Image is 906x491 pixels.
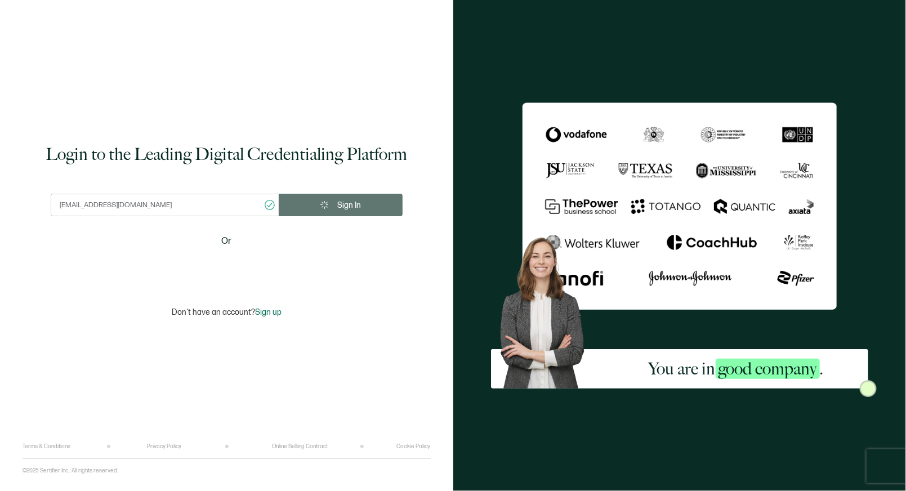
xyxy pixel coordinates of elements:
[255,307,282,317] span: Sign up
[523,102,837,310] img: Sertifier Login - You are in <span class="strong-h">good company</span>.
[649,358,824,380] h2: You are in .
[148,443,182,450] a: Privacy Policy
[162,256,292,280] div: Sign in with Google. Opens in new tab
[172,307,282,317] p: Don't have an account?
[272,443,328,450] a: Online Selling Contract
[716,359,820,379] span: good company
[397,443,431,450] a: Cookie Policy
[46,143,407,166] h1: Login to the Leading Digital Credentialing Platform
[23,443,70,450] a: Terms & Conditions
[264,199,276,211] ion-icon: checkmark circle outline
[156,256,297,280] iframe: Sign in with Google Button
[23,467,118,474] p: ©2025 Sertifier Inc.. All rights reserved.
[491,230,604,389] img: Sertifier Login - You are in <span class="strong-h">good company</span>. Hero
[221,234,231,248] span: Or
[860,380,877,397] img: Sertifier Login
[51,194,279,216] input: Enter your work email address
